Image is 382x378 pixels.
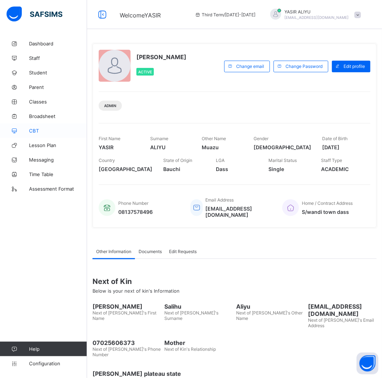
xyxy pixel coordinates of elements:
span: [PERSON_NAME] plateau state [93,370,377,377]
img: safsims [7,7,62,22]
span: Date of Birth [323,136,348,141]
span: Time Table [29,171,87,177]
span: [EMAIL_ADDRESS][DOMAIN_NAME] [206,206,271,218]
span: Country [99,158,115,163]
span: Other Information [96,249,131,254]
span: Admin [104,103,116,108]
span: Broadsheet [29,113,87,119]
span: Parent [29,84,87,90]
span: Change Password [286,64,323,69]
div: YASIRALIYU [263,9,365,21]
span: Bauchi [163,166,205,172]
span: Classes [29,99,87,105]
span: YASIR [99,144,139,150]
span: [PERSON_NAME] [136,53,186,61]
span: ACADEMIC [321,166,363,172]
span: [PERSON_NAME] [93,303,161,310]
span: Dass [216,166,258,172]
span: Gender [254,136,268,141]
span: Salihu [164,303,233,310]
span: Staff Type [321,158,342,163]
span: Help [29,346,87,352]
span: Email Address [206,197,234,203]
span: S/wandi town dass [302,209,353,215]
span: Below is your next of kin's Information [93,288,180,294]
span: Edit Requests [169,249,197,254]
span: 08137578496 [118,209,153,215]
span: Mother [164,339,233,346]
span: Next of Kin [93,277,377,286]
span: Muazu [202,144,243,150]
span: ALIYU [150,144,191,150]
span: Aliyu [237,303,305,310]
span: Next of [PERSON_NAME]'s Phone Number [93,346,161,357]
span: Next of Kin's Relationship [164,346,216,352]
span: [DEMOGRAPHIC_DATA] [254,144,312,150]
span: Documents [139,249,162,254]
span: Next of [PERSON_NAME]'s Email Address [308,317,374,328]
span: Phone Number [118,200,148,206]
span: Messaging [29,157,87,163]
span: Student [29,70,87,76]
span: Lesson Plan [29,142,87,148]
span: Next of [PERSON_NAME]'s First Name [93,310,156,321]
button: Open asap [357,353,378,374]
span: [EMAIL_ADDRESS][DOMAIN_NAME] [308,303,377,317]
span: [EMAIL_ADDRESS][DOMAIN_NAME] [285,15,349,20]
span: State of Origin [163,158,192,163]
span: Next of [PERSON_NAME]'s Other Name [237,310,303,321]
span: [DATE] [323,144,363,150]
span: Welcome YASIR [120,12,161,19]
span: [GEOGRAPHIC_DATA] [99,166,152,172]
span: Surname [150,136,168,141]
span: Single [269,166,311,172]
span: Assessment Format [29,186,87,192]
span: YASIR ALIYU [285,9,349,15]
span: Marital Status [269,158,297,163]
span: CBT [29,128,87,134]
span: session/term information [195,12,256,17]
span: Configuration [29,361,87,366]
span: Change email [236,64,264,69]
span: Edit profile [344,64,365,69]
span: Next of [PERSON_NAME]'s Surname [164,310,218,321]
span: Other Name [202,136,226,141]
span: Active [138,70,152,74]
span: Dashboard [29,41,87,46]
span: Home / Contract Address [302,200,353,206]
span: First Name [99,136,120,141]
span: LGA [216,158,225,163]
span: Staff [29,55,87,61]
span: 07025606373 [93,339,161,346]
